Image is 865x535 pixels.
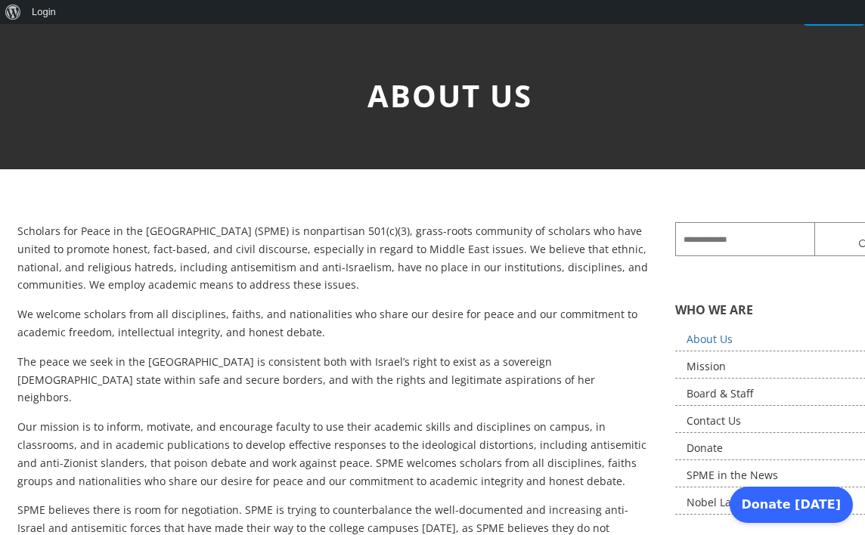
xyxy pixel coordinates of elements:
[17,353,653,407] p: The peace we seek in the [GEOGRAPHIC_DATA] is consistent both with Israel’s right to exist as a s...
[17,305,653,342] p: We welcome scholars from all disciplines, faiths, and nationalities who share our desire for peac...
[367,75,532,116] span: About Us
[17,418,653,490] p: Our mission is to inform, motivate, and encourage faculty to use their academic skills and discip...
[17,222,653,294] p: Scholars for Peace in the [GEOGRAPHIC_DATA] (SPME) is nonpartisan 501(c)(3), grass-roots communit...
